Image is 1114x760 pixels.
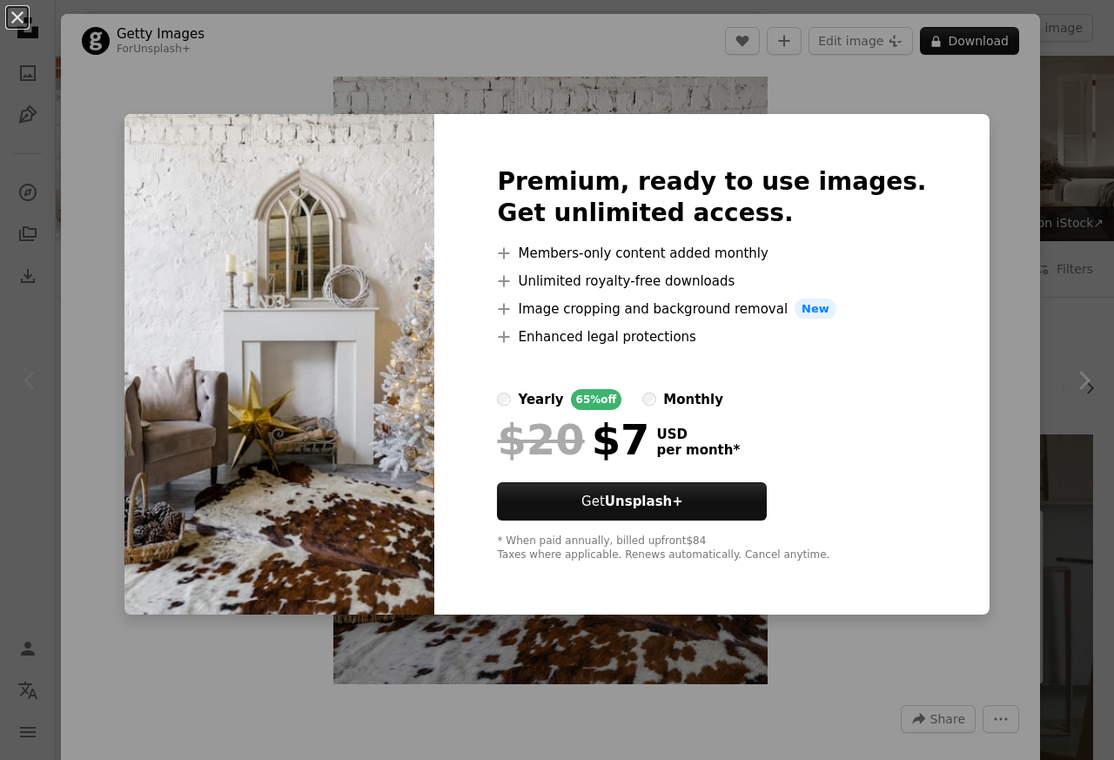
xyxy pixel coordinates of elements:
[656,427,740,442] span: USD
[497,482,767,521] button: GetUnsplash+
[497,299,926,319] li: Image cropping and background removal
[605,494,683,509] strong: Unsplash+
[497,417,649,462] div: $7
[663,389,723,410] div: monthly
[497,393,511,407] input: yearly65%off
[518,389,563,410] div: yearly
[497,271,926,292] li: Unlimited royalty-free downloads
[795,299,836,319] span: New
[497,166,926,229] h2: Premium, ready to use images. Get unlimited access.
[497,535,926,562] div: * When paid annually, billed upfront $84 Taxes where applicable. Renews automatically. Cancel any...
[497,326,926,347] li: Enhanced legal protections
[571,389,622,410] div: 65% off
[124,114,434,615] img: premium_photo-1661546120201-1071c3c6962d
[642,393,656,407] input: monthly
[656,442,740,458] span: per month *
[497,243,926,264] li: Members-only content added monthly
[497,417,584,462] span: $20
